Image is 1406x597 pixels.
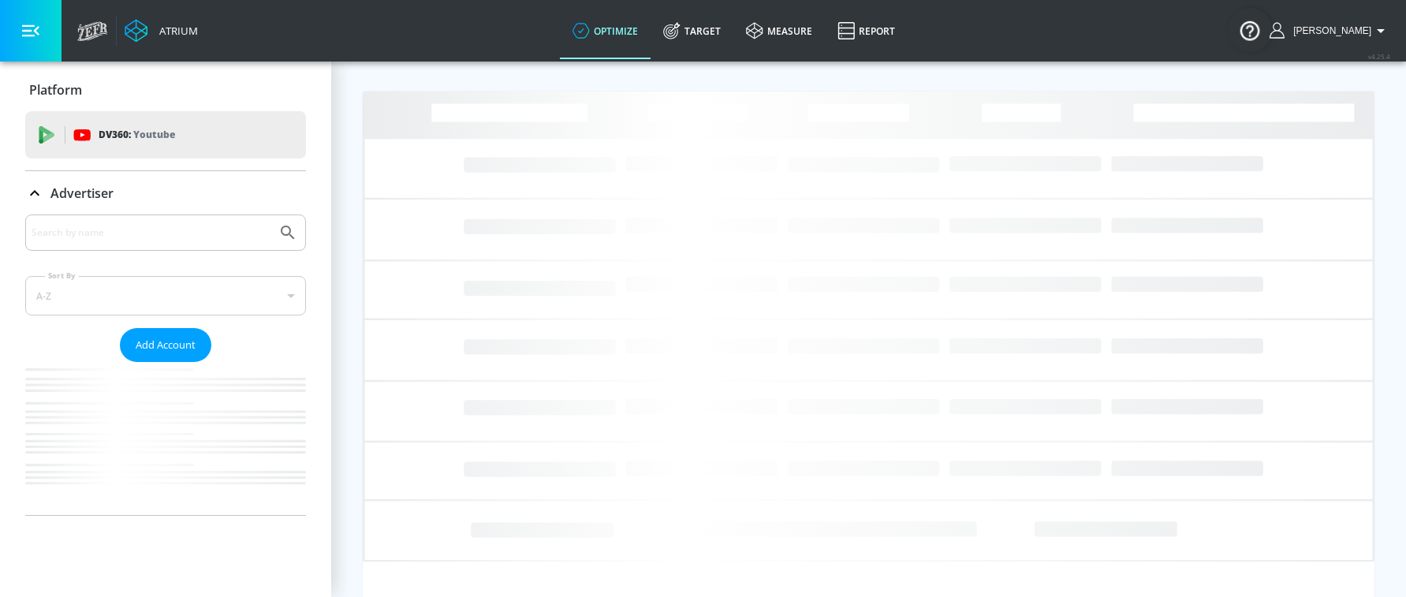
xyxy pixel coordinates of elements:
[125,19,198,43] a: Atrium
[32,222,270,243] input: Search by name
[1368,52,1390,61] span: v 4.25.4
[120,328,211,362] button: Add Account
[25,111,306,159] div: DV360: Youtube
[45,271,79,281] label: Sort By
[136,336,196,354] span: Add Account
[25,362,306,515] nav: list of Advertiser
[560,2,651,59] a: optimize
[1270,21,1390,40] button: [PERSON_NAME]
[651,2,733,59] a: Target
[153,24,198,38] div: Atrium
[25,276,306,315] div: A-Z
[25,171,306,215] div: Advertiser
[133,126,175,143] p: Youtube
[99,126,175,144] p: DV360:
[1287,25,1371,36] span: login as: guillermo.cabrera@zefr.com
[825,2,908,59] a: Report
[733,2,825,59] a: measure
[25,68,306,112] div: Platform
[25,215,306,515] div: Advertiser
[50,185,114,202] p: Advertiser
[29,81,82,99] p: Platform
[1228,8,1272,52] button: Open Resource Center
